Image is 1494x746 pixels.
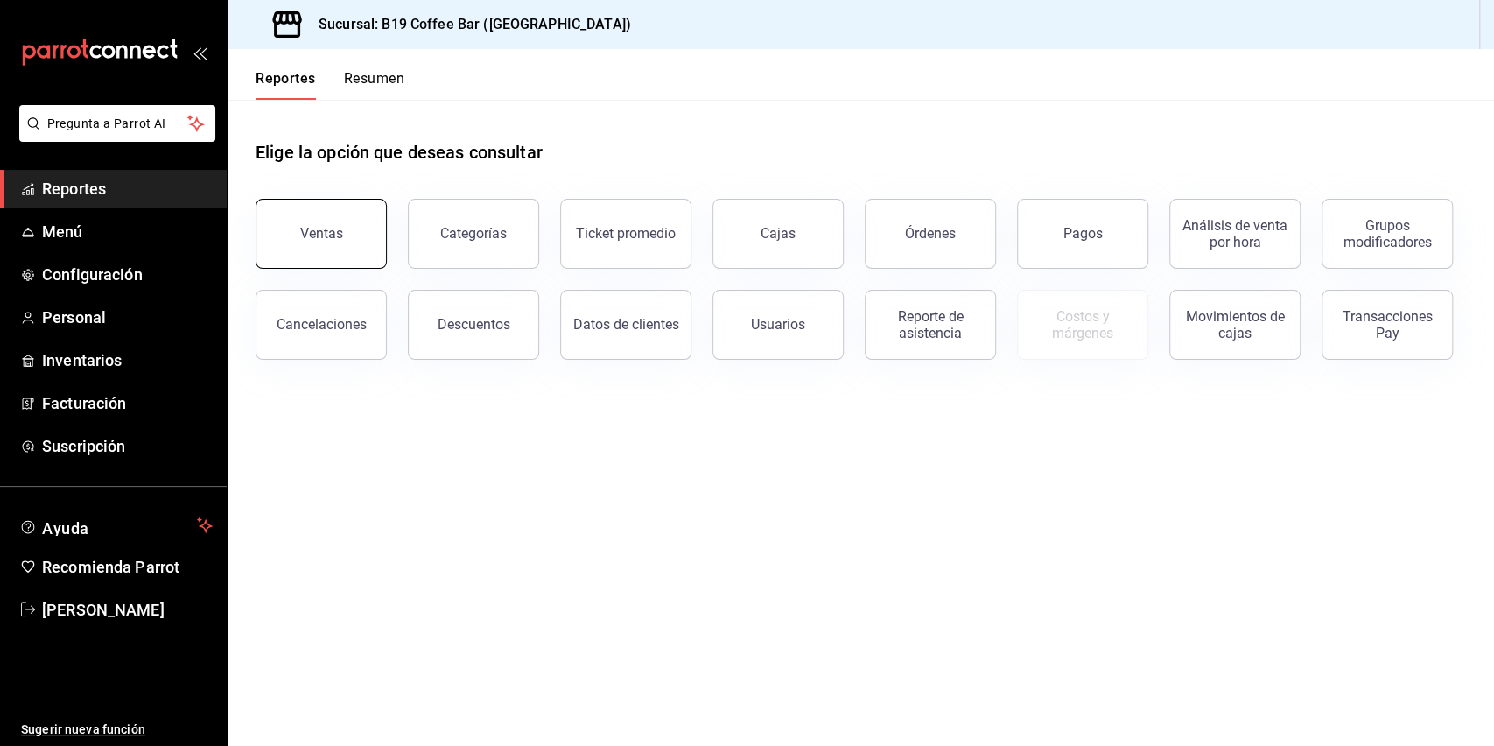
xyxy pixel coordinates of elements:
[256,290,387,360] button: Cancelaciones
[1169,290,1301,360] button: Movimientos de cajas
[865,199,996,269] button: Órdenes
[42,220,213,243] span: Menú
[408,290,539,360] button: Descuentos
[19,105,215,142] button: Pregunta a Parrot AI
[1322,199,1453,269] button: Grupos modificadores
[560,290,691,360] button: Datos de clientes
[905,225,956,242] div: Órdenes
[865,290,996,360] button: Reporte de asistencia
[42,598,213,622] span: [PERSON_NAME]
[1017,199,1148,269] button: Pagos
[300,225,343,242] div: Ventas
[573,316,679,333] div: Datos de clientes
[42,263,213,286] span: Configuración
[751,316,805,333] div: Usuarios
[438,316,510,333] div: Descuentos
[1169,199,1301,269] button: Análisis de venta por hora
[1333,217,1441,250] div: Grupos modificadores
[42,306,213,329] span: Personal
[344,70,404,100] button: Resumen
[1063,225,1103,242] div: Pagos
[576,225,676,242] div: Ticket promedio
[1333,308,1441,341] div: Transacciones Pay
[256,139,543,165] h1: Elige la opción que deseas consultar
[193,46,207,60] button: open_drawer_menu
[1181,217,1289,250] div: Análisis de venta por hora
[1017,290,1148,360] button: Contrata inventarios para ver este reporte
[12,127,215,145] a: Pregunta a Parrot AI
[256,199,387,269] button: Ventas
[42,348,213,372] span: Inventarios
[256,70,316,100] button: Reportes
[560,199,691,269] button: Ticket promedio
[42,555,213,579] span: Recomienda Parrot
[876,308,985,341] div: Reporte de asistencia
[1322,290,1453,360] button: Transacciones Pay
[1181,308,1289,341] div: Movimientos de cajas
[42,434,213,458] span: Suscripción
[712,290,844,360] button: Usuarios
[256,70,404,100] div: navigation tabs
[1028,308,1137,341] div: Costos y márgenes
[440,225,507,242] div: Categorías
[47,115,188,133] span: Pregunta a Parrot AI
[408,199,539,269] button: Categorías
[712,199,844,269] button: Cajas
[42,391,213,415] span: Facturación
[305,14,631,35] h3: Sucursal: B19 Coffee Bar ([GEOGRAPHIC_DATA])
[277,316,367,333] div: Cancelaciones
[42,515,190,536] span: Ayuda
[761,225,796,242] div: Cajas
[21,721,213,739] span: Sugerir nueva función
[42,177,213,201] span: Reportes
